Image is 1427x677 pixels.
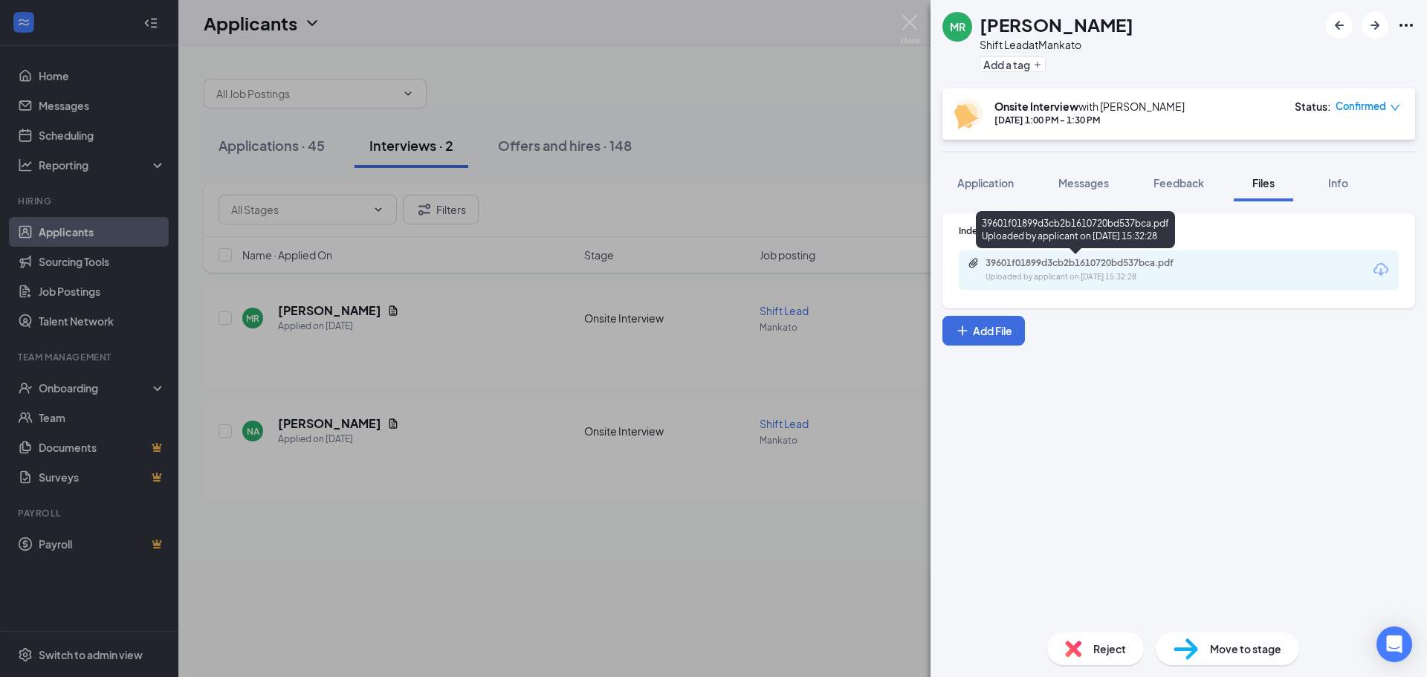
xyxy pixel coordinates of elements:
button: PlusAdd a tag [980,56,1046,72]
span: Feedback [1153,176,1204,190]
svg: ArrowLeftNew [1330,16,1348,34]
span: Messages [1058,176,1109,190]
button: ArrowRight [1362,12,1388,39]
svg: Paperclip [968,257,980,269]
div: 39601f01899d3cb2b1610720bd537bca.pdf Uploaded by applicant on [DATE] 15:32:28 [976,211,1175,248]
span: Move to stage [1210,641,1281,657]
span: Reject [1093,641,1126,657]
button: ArrowLeftNew [1326,12,1353,39]
div: [DATE] 1:00 PM - 1:30 PM [994,114,1185,126]
span: Info [1328,176,1348,190]
div: Status : [1295,99,1331,114]
span: down [1390,103,1400,113]
div: with [PERSON_NAME] [994,99,1185,114]
span: Application [957,176,1014,190]
div: Indeed Resume [959,224,1399,237]
button: Add FilePlus [942,316,1025,346]
div: Open Intercom Messenger [1376,626,1412,662]
div: Shift Lead at Mankato [980,37,1133,52]
b: Onsite Interview [994,100,1078,113]
svg: ArrowRight [1366,16,1384,34]
svg: Plus [955,323,970,338]
a: Paperclip39601f01899d3cb2b1610720bd537bca.pdfUploaded by applicant on [DATE] 15:32:28 [968,257,1208,283]
svg: Ellipses [1397,16,1415,34]
svg: Plus [1033,60,1042,69]
h1: [PERSON_NAME] [980,12,1133,37]
span: Files [1252,176,1275,190]
div: Uploaded by applicant on [DATE] 15:32:28 [986,271,1208,283]
svg: Download [1372,261,1390,279]
div: MR [950,19,965,34]
span: Confirmed [1336,99,1386,114]
div: 39601f01899d3cb2b1610720bd537bca.pdf [986,257,1194,269]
